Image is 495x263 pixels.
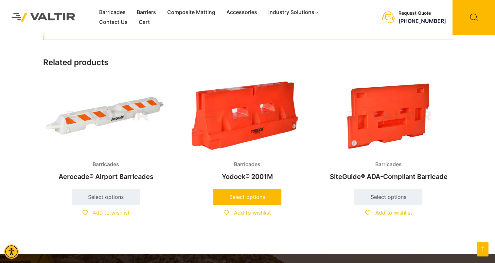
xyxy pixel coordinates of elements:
[4,244,19,259] div: Accessibility Menu
[326,79,451,184] a: BarricadesSiteGuide® ADA-Compliant Barricade
[43,79,169,184] a: BarricadesAerocade® Airport Barricades
[370,160,407,169] span: Barricades
[263,8,325,17] a: Industry Solutions
[354,189,422,205] a: Select options for “SiteGuide® ADA-Compliant Barricade”
[213,189,281,205] a: Select options for “Yodock® 2001M”
[72,189,140,205] a: Select options for “Aerocade® Airport Barricades”
[43,79,169,154] img: A white plastic barrier with orange and white reflective stripes, labeled "Aerocade."
[365,209,412,216] a: Add to wishlist
[398,10,446,16] div: Request Quote
[94,17,133,27] a: Contact Us
[43,169,169,184] h2: Aerocade® Airport Barricades
[326,169,451,184] h2: SiteGuide® ADA-Compliant Barricade
[375,209,412,216] span: Add to wishlist
[234,209,271,216] span: Add to wishlist
[93,209,130,216] span: Add to wishlist
[224,209,271,216] a: Add to wishlist
[184,79,310,184] a: BarricadesYodock® 2001M
[398,18,446,24] a: call (888) 496-3625
[326,79,451,154] img: Barricades
[184,169,310,184] h2: Yodock® 2001M
[221,8,263,17] a: Accessories
[94,8,131,17] a: Barricades
[229,160,265,169] span: Barricades
[162,8,221,17] a: Composite Matting
[5,6,82,28] img: Valtir Rentals
[477,242,488,256] a: Open this option
[131,8,162,17] a: Barriers
[184,79,310,154] img: Barricades
[88,160,124,169] span: Barricades
[82,209,130,216] a: Add to wishlist
[43,58,452,67] h2: Related products
[133,17,155,27] a: Cart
